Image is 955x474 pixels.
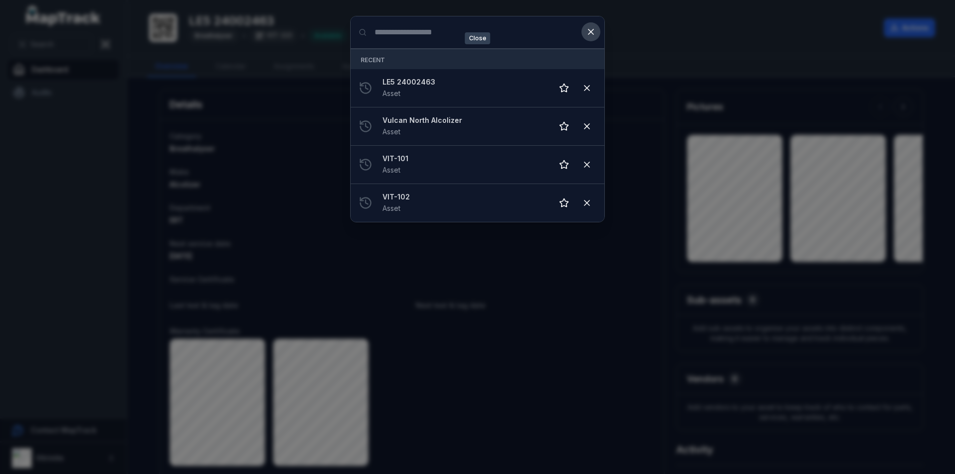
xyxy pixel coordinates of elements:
[382,127,400,136] span: Asset
[382,89,400,97] span: Asset
[382,115,545,137] a: Vulcan North AlcolizerAsset
[382,154,545,176] a: VIT-101Asset
[382,115,545,125] strong: Vulcan North Alcolizer
[382,192,545,202] strong: VIT-102
[382,166,400,174] span: Asset
[382,77,545,99] a: LE5 24002463Asset
[382,77,545,87] strong: LE5 24002463
[382,204,400,212] span: Asset
[361,56,385,64] span: Recent
[382,154,545,164] strong: VIT-101
[382,192,545,214] a: VIT-102Asset
[465,32,490,44] span: Close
